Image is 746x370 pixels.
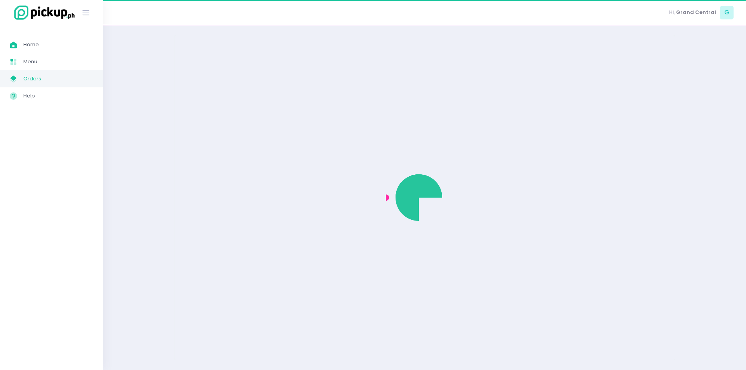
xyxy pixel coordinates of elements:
[23,74,93,84] span: Orders
[676,9,716,16] span: Grand Central
[720,6,734,19] span: G
[23,40,93,50] span: Home
[669,9,675,16] span: Hi,
[10,4,76,21] img: logo
[23,57,93,67] span: Menu
[23,91,93,101] span: Help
